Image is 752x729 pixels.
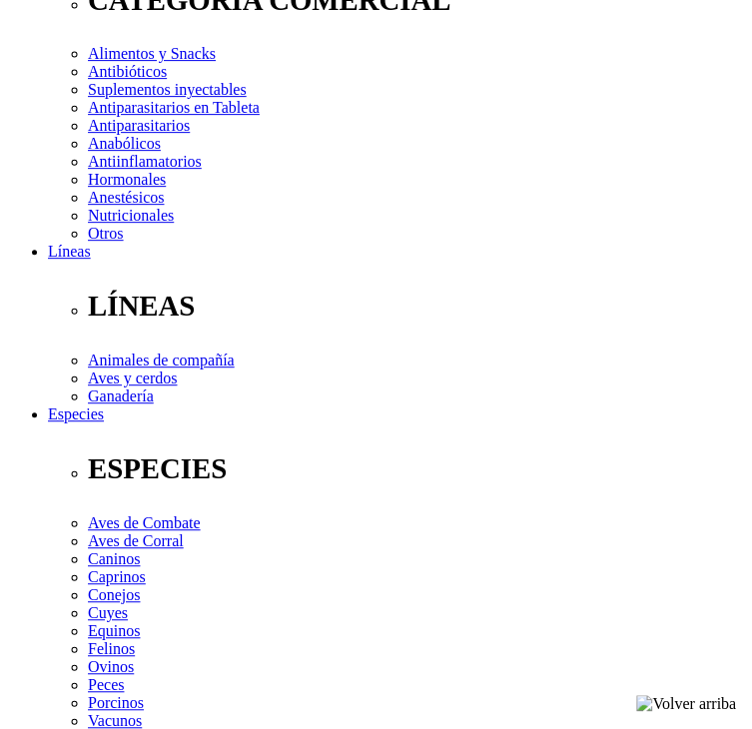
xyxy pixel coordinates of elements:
[48,243,91,260] a: Líneas
[88,135,161,152] a: Anabólicos
[88,369,177,386] a: Aves y cerdos
[88,81,247,98] a: Suplementos inyectables
[88,45,216,62] a: Alimentos y Snacks
[88,153,202,170] a: Antiinflamatorios
[88,117,190,134] a: Antiparasitarios
[88,712,142,729] a: Vacunos
[88,352,235,368] a: Animales de compañía
[88,207,174,224] a: Nutricionales
[48,405,104,422] a: Especies
[88,452,744,485] p: ESPECIES
[88,171,166,188] a: Hormonales
[10,512,345,719] iframe: Brevo live chat
[636,695,736,713] img: Volver arriba
[88,63,167,80] a: Antibióticos
[88,189,164,206] a: Anestésicos
[88,387,154,404] a: Ganadería
[88,290,744,323] p: LÍNEAS
[88,99,260,116] a: Antiparasitarios en Tableta
[88,225,124,242] a: Otros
